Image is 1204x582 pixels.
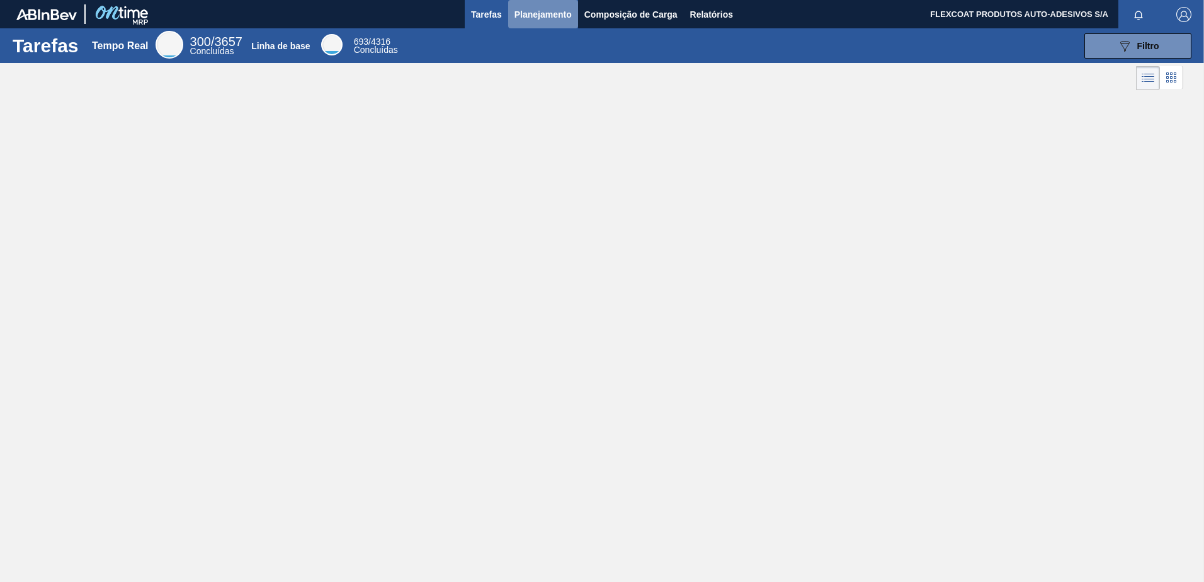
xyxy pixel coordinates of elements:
[1136,66,1160,90] div: Visão em Lista
[354,45,398,55] span: Concluídas
[13,38,79,53] h1: Tarefas
[1118,6,1159,23] button: Notificações
[251,41,310,51] div: Linha de base
[354,37,368,47] span: 693
[92,40,149,52] div: Tempo Real
[1160,66,1183,90] div: Visão em Cards
[1176,7,1191,22] img: Logout
[371,37,390,47] font: 4316
[16,9,77,20] img: TNhmsLtSVTkK8tSr43FrP2fwEKptu5GPRR3wAAAABJRU5ErkJggg==
[190,35,242,48] span: /
[690,7,733,22] span: Relatórios
[1137,41,1159,51] span: Filtro
[471,7,502,22] span: Tarefas
[1084,33,1191,59] button: Filtro
[156,31,183,59] div: Real Time
[190,46,234,56] span: Concluídas
[584,7,678,22] span: Composição de Carga
[514,7,572,22] span: Planejamento
[354,37,390,47] span: /
[190,35,211,48] span: 300
[214,35,242,48] font: 3657
[190,37,242,55] div: Real Time
[321,34,343,55] div: Base Line
[354,38,398,54] div: Base Line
